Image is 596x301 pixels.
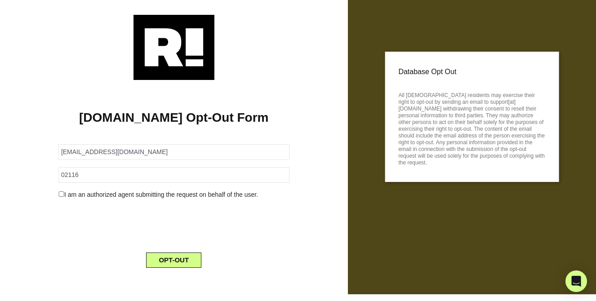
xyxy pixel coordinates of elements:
[398,89,545,166] p: All [DEMOGRAPHIC_DATA] residents may exercise their right to opt-out by sending an email to suppo...
[398,65,545,79] p: Database Opt Out
[58,167,289,183] input: Zipcode
[146,252,201,268] button: OPT-OUT
[52,190,296,199] div: I am an authorized agent submitting the request on behalf of the user.
[13,110,334,125] h1: [DOMAIN_NAME] Opt-Out Form
[133,15,214,80] img: Retention.com
[106,207,242,242] iframe: reCAPTCHA
[58,144,289,160] input: Email Address
[565,270,587,292] div: Open Intercom Messenger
